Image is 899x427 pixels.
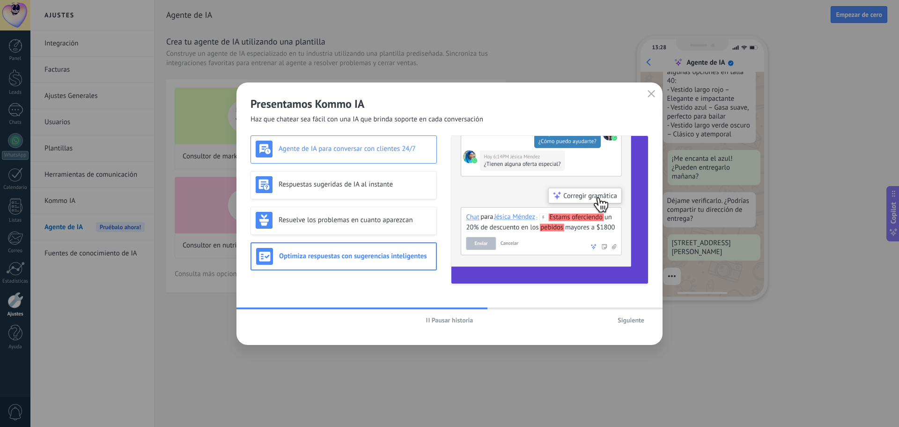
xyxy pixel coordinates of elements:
h3: Respuestas sugeridas de IA al instante [279,180,432,189]
button: Siguiente [613,313,648,327]
h3: Agente de IA para conversar con clientes 24/7 [279,144,432,153]
h3: Optimiza respuestas con sugerencias inteligentes [279,252,431,261]
h2: Presentamos Kommo IA [251,97,648,111]
h3: Resuelve los problemas en cuanto aparezcan [279,216,432,225]
span: Pausar historia [432,317,473,323]
button: Pausar historia [422,313,478,327]
span: Haz que chatear sea fácil con una IA que brinda soporte en cada conversación [251,115,483,124]
span: Siguiente [618,317,644,323]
